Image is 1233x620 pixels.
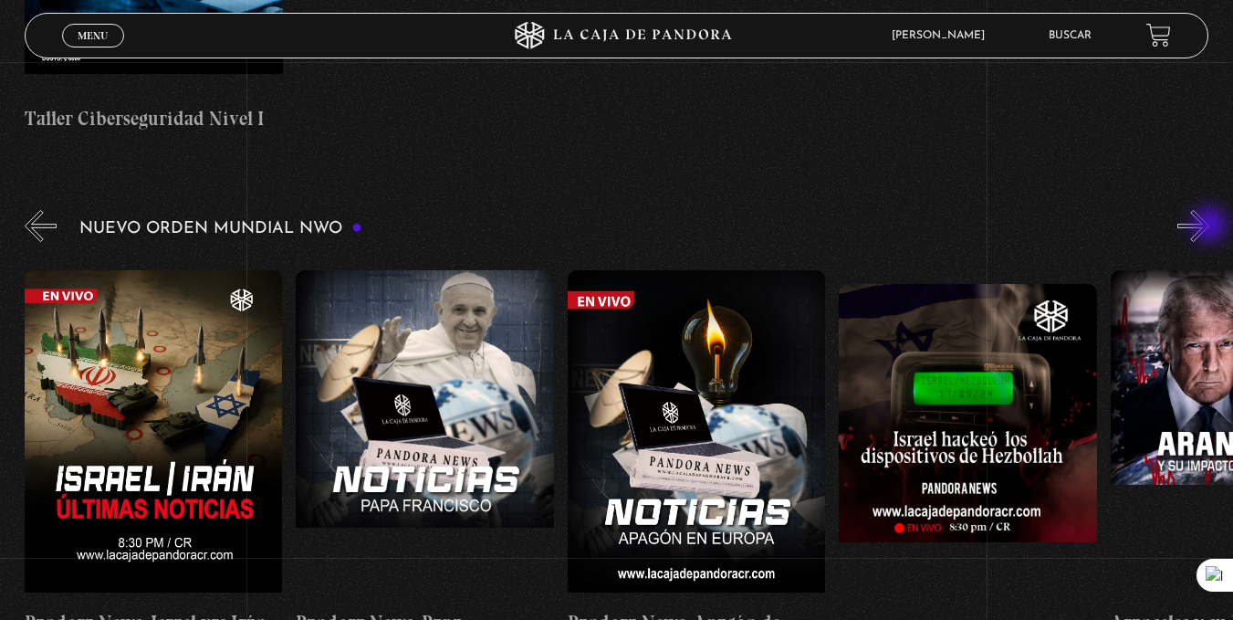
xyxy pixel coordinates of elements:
[1049,30,1092,41] a: Buscar
[71,45,114,58] span: Cerrar
[1177,210,1209,242] button: Next
[25,104,283,133] h4: Taller Ciberseguridad Nivel I
[78,30,108,41] span: Menu
[1146,23,1171,47] a: View your shopping cart
[79,220,362,237] h3: Nuevo Orden Mundial NWO
[883,30,1003,41] span: [PERSON_NAME]
[25,210,57,242] button: Previous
